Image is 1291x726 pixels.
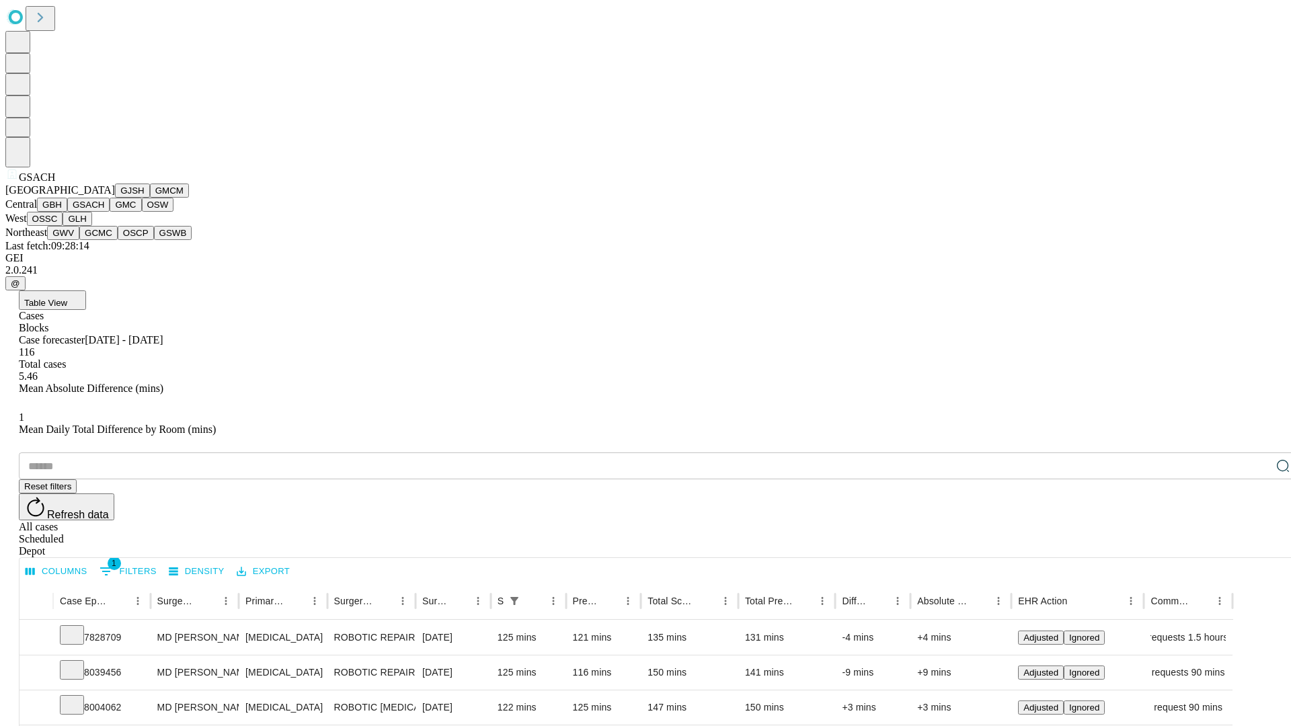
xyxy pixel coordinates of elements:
[110,592,128,610] button: Sort
[505,592,524,610] div: 1 active filter
[989,592,1008,610] button: Menu
[498,655,559,690] div: 125 mins
[37,198,67,212] button: GBH
[19,479,77,493] button: Reset filters
[286,592,305,610] button: Sort
[118,226,154,240] button: OSCP
[5,227,47,238] span: Northeast
[334,620,409,655] div: ROBOTIC REPAIR INITIAL [MEDICAL_DATA] REDUCIBLE AGE [DEMOGRAPHIC_DATA] OR MORE
[1150,596,1189,606] div: Comments
[19,358,66,370] span: Total cases
[245,620,320,655] div: [MEDICAL_DATA]
[24,481,71,491] span: Reset filters
[19,370,38,382] span: 5.46
[888,592,907,610] button: Menu
[60,690,144,725] div: 8004062
[19,411,24,423] span: 1
[67,198,110,212] button: GSACH
[60,655,144,690] div: 8039456
[648,690,732,725] div: 147 mins
[648,596,696,606] div: Total Scheduled Duration
[154,226,192,240] button: GSWB
[1018,665,1064,680] button: Adjusted
[19,346,34,358] span: 116
[96,561,160,582] button: Show filters
[1023,668,1058,678] span: Adjusted
[26,661,46,685] button: Expand
[469,592,487,610] button: Menu
[450,592,469,610] button: Sort
[1023,633,1058,643] span: Adjusted
[1150,655,1225,690] div: requests 90 mins
[1191,592,1210,610] button: Sort
[1068,592,1087,610] button: Sort
[745,620,829,655] div: 131 mins
[1018,596,1067,606] div: EHR Action
[1122,592,1140,610] button: Menu
[1064,700,1105,715] button: Ignored
[970,592,989,610] button: Sort
[27,212,63,226] button: OSSC
[305,592,324,610] button: Menu
[157,620,232,655] div: MD [PERSON_NAME] Md
[1154,690,1222,725] span: request 90 mins
[128,592,147,610] button: Menu
[233,561,293,582] button: Export
[917,620,1005,655] div: +4 mins
[245,690,320,725] div: [MEDICAL_DATA]
[573,620,635,655] div: 121 mins
[813,592,832,610] button: Menu
[422,620,484,655] div: [DATE]
[375,592,393,610] button: Sort
[5,198,37,210] span: Central
[5,252,1286,264] div: GEI
[5,184,115,196] span: [GEOGRAPHIC_DATA]
[19,290,86,310] button: Table View
[648,655,732,690] div: 150 mins
[1150,620,1225,655] div: requests 1.5 hours
[157,596,196,606] div: Surgeon Name
[525,592,544,610] button: Sort
[19,493,114,520] button: Refresh data
[1018,631,1064,645] button: Adjusted
[1069,633,1099,643] span: Ignored
[24,298,67,308] span: Table View
[1152,655,1225,690] span: requests 90 mins
[498,690,559,725] div: 122 mins
[745,690,829,725] div: 150 mins
[157,690,232,725] div: MD [PERSON_NAME] Md
[422,655,484,690] div: [DATE]
[245,655,320,690] div: [MEDICAL_DATA]
[422,596,448,606] div: Surgery Date
[697,592,716,610] button: Sort
[917,655,1005,690] div: +9 mins
[19,334,85,346] span: Case forecaster
[842,620,904,655] div: -4 mins
[1069,702,1099,713] span: Ignored
[917,690,1005,725] div: +3 mins
[422,690,484,725] div: [DATE]
[505,592,524,610] button: Show filters
[573,596,599,606] div: Predicted In Room Duration
[745,596,793,606] div: Total Predicted Duration
[917,596,969,606] div: Absolute Difference
[544,592,563,610] button: Menu
[245,596,284,606] div: Primary Service
[85,334,163,346] span: [DATE] - [DATE]
[47,226,79,240] button: GWV
[60,620,144,655] div: 7828709
[198,592,217,610] button: Sort
[334,655,409,690] div: ROBOTIC REPAIR INITIAL [MEDICAL_DATA] REDUCIBLE AGE [DEMOGRAPHIC_DATA] OR MORE
[1023,702,1058,713] span: Adjusted
[393,592,412,610] button: Menu
[842,655,904,690] div: -9 mins
[19,424,216,435] span: Mean Daily Total Difference by Room (mins)
[5,240,89,251] span: Last fetch: 09:28:14
[334,690,409,725] div: ROBOTIC [MEDICAL_DATA] REPAIR [MEDICAL_DATA] INITIAL
[1064,665,1105,680] button: Ignored
[5,264,1286,276] div: 2.0.241
[334,596,373,606] div: Surgery Name
[110,198,141,212] button: GMC
[745,655,829,690] div: 141 mins
[794,592,813,610] button: Sort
